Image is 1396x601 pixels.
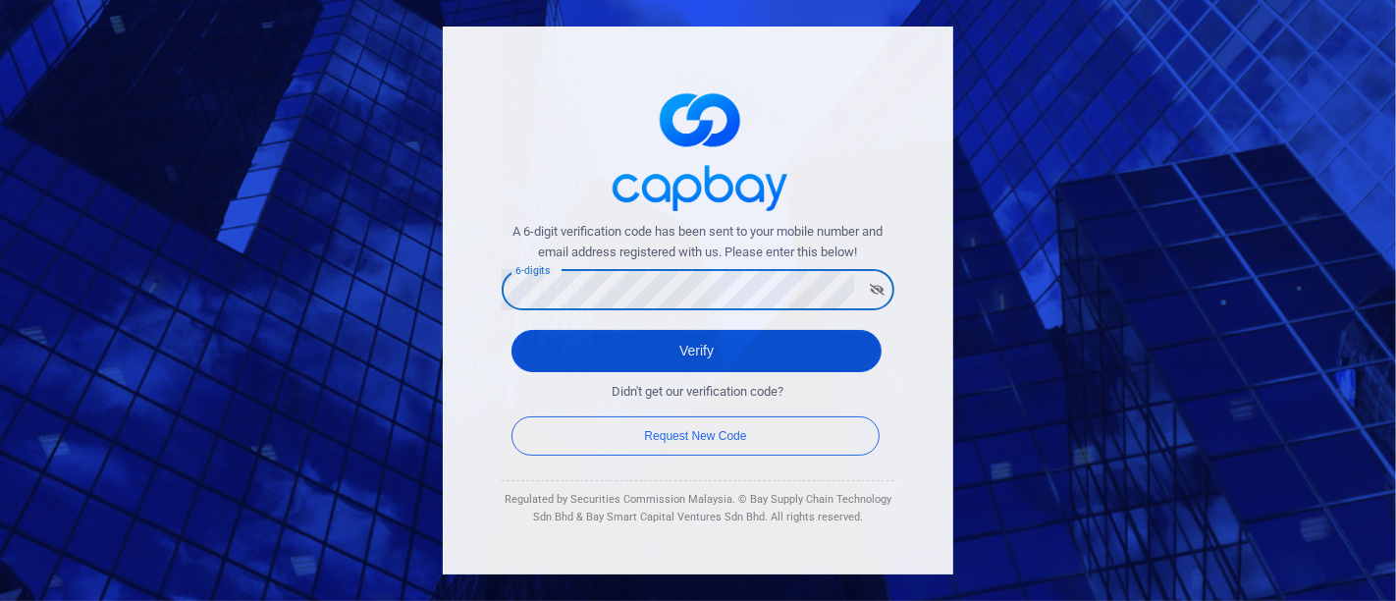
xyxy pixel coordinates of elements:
label: 6-digits [515,263,550,278]
img: logo [600,76,796,222]
button: Verify [511,330,882,372]
span: Didn't get our verification code? [613,382,784,403]
button: Request New Code [511,416,880,456]
div: Regulated by Securities Commission Malaysia. © Bay Supply Chain Technology Sdn Bhd & Bay Smart Ca... [502,491,894,525]
span: A 6-digit verification code has been sent to your mobile number and email address registered with... [502,222,894,263]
